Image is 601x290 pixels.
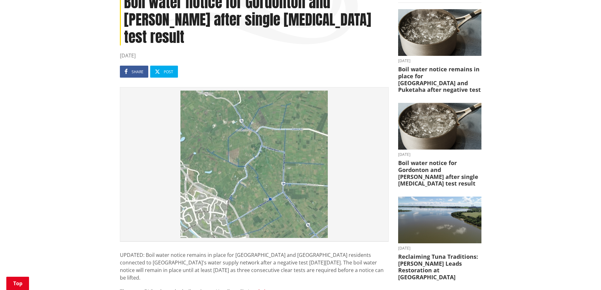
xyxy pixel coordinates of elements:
[398,153,481,157] time: [DATE]
[398,253,481,281] h3: Reclaiming Tuna Traditions: [PERSON_NAME] Leads Restoration at [GEOGRAPHIC_DATA]
[398,197,481,281] a: [DATE] Reclaiming Tuna Traditions: [PERSON_NAME] Leads Restoration at [GEOGRAPHIC_DATA]
[398,197,481,244] img: Waahi Lake
[132,69,144,74] span: Share
[398,246,481,250] time: [DATE]
[150,66,178,78] a: Post
[398,103,481,150] img: boil water notice
[120,66,148,78] a: Share
[398,59,481,63] time: [DATE]
[6,277,29,290] a: Top
[123,91,385,238] img: Image
[398,103,481,187] a: boil water notice gordonton puketaha [DATE] Boil water notice for Gordonton and [PERSON_NAME] aft...
[398,160,481,187] h3: Boil water notice for Gordonton and [PERSON_NAME] after single [MEDICAL_DATA] test result
[572,263,595,286] iframe: Messenger Launcher
[120,52,389,59] time: [DATE]
[398,9,481,93] a: boil water notice gordonton puketaha [DATE] Boil water notice remains in place for [GEOGRAPHIC_DA...
[398,9,481,56] img: boil water notice
[120,251,389,281] p: UPDATED: Boil water notice remains in place for [GEOGRAPHIC_DATA] and [GEOGRAPHIC_DATA] residents...
[164,69,173,74] span: Post
[398,66,481,93] h3: Boil water notice remains in place for [GEOGRAPHIC_DATA] and Puketaha after negative test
